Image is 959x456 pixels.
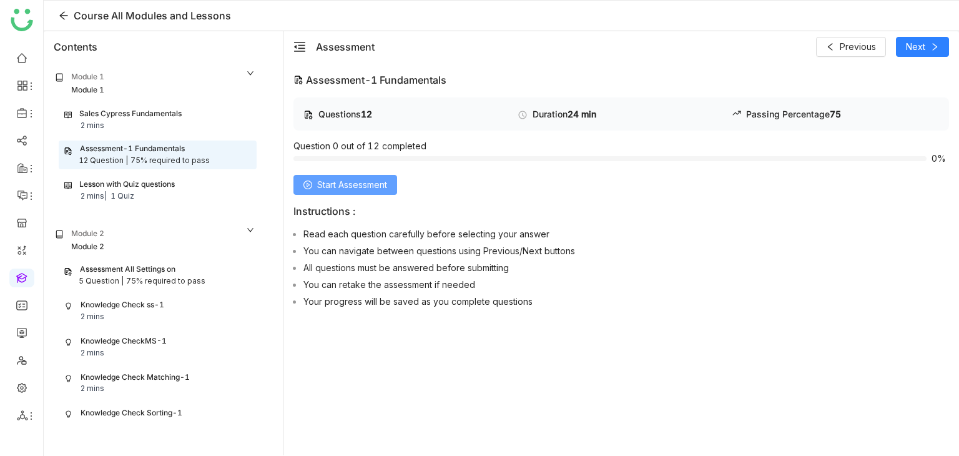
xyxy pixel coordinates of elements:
[746,109,830,119] span: Passing Percentage
[79,155,128,167] div: 12 Question |
[81,335,167,347] div: Knowledge CheckMS-1
[303,278,949,290] li: You can retake the assessment if needed
[71,84,104,96] div: Module 1
[293,41,306,54] button: menu-fold
[303,295,949,307] li: Your progress will be saved as you complete questions
[81,191,107,202] div: 2 mins
[64,181,72,190] img: lesson.svg
[932,154,949,163] span: 0%
[303,110,313,120] img: type
[81,347,104,359] div: 2 mins
[303,227,949,239] li: Read each question carefully before selecting your answer
[81,299,164,311] div: Knowledge Check ss-1
[64,338,73,347] img: knowledge_check.svg
[11,9,33,31] img: logo
[81,383,104,395] div: 2 mins
[568,109,596,119] span: 24 min
[816,37,886,57] button: Previous
[317,178,387,192] span: Start Assessment
[74,8,231,23] div: Course All Modules and Lessons
[906,40,925,54] span: Next
[293,41,306,53] span: menu-fold
[64,410,73,419] img: knowledge_check.svg
[71,241,104,253] div: Module 2
[79,108,182,120] div: Sales Cypress Fundamentals
[80,264,175,275] div: Assessment All Settings on
[293,205,949,217] p: Instructions :
[79,275,124,287] div: 5 Question |
[293,75,303,85] img: type
[81,407,182,419] div: Knowledge Check Sorting-1
[840,40,876,54] span: Previous
[316,39,375,54] div: Assessment
[64,147,72,156] img: assessment.svg
[81,120,104,132] div: 2 mins
[54,39,97,54] div: Contents
[518,110,528,120] img: type
[71,228,104,240] div: Module 2
[81,311,104,323] div: 2 mins
[293,141,949,165] div: Question 0 out of 12 completed
[830,109,841,119] span: 75
[303,261,949,273] li: All questions must be answered before submitting
[896,37,949,57] button: Next
[64,302,73,310] img: knowledge_check.svg
[533,109,568,119] span: Duration
[318,109,361,119] span: Questions
[64,374,73,383] img: knowledge_check.svg
[79,179,175,191] div: Lesson with Quiz questions
[64,111,72,119] img: lesson.svg
[46,219,264,262] div: Module 2Module 2
[71,71,104,83] div: Module 1
[111,191,134,202] div: 1 Quiz
[293,175,397,195] button: Start Assessment
[293,72,949,87] div: Assessment-1 Fundamentals
[81,372,190,384] div: Knowledge Check Matching-1
[80,143,185,155] div: Assessment-1 Fundamentals
[361,109,372,119] span: 12
[126,275,205,287] div: 75% required to pass
[64,267,72,276] img: assessment.svg
[46,62,264,105] div: Module 1Module 1
[303,244,949,256] li: You can navigate between questions using Previous/Next buttons
[130,155,210,167] div: 75% required to pass
[104,191,107,201] span: |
